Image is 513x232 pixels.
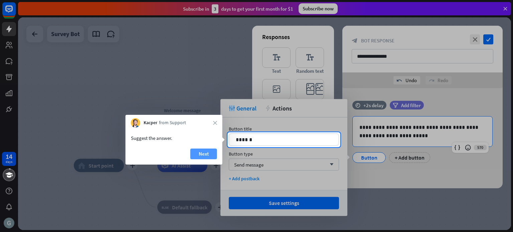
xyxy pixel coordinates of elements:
i: close [213,121,217,125]
div: Suggest the answer. [131,134,217,142]
button: Next [190,149,217,159]
span: Kacper [144,120,157,126]
span: from Support [159,120,186,126]
button: Open LiveChat chat widget [5,3,25,23]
